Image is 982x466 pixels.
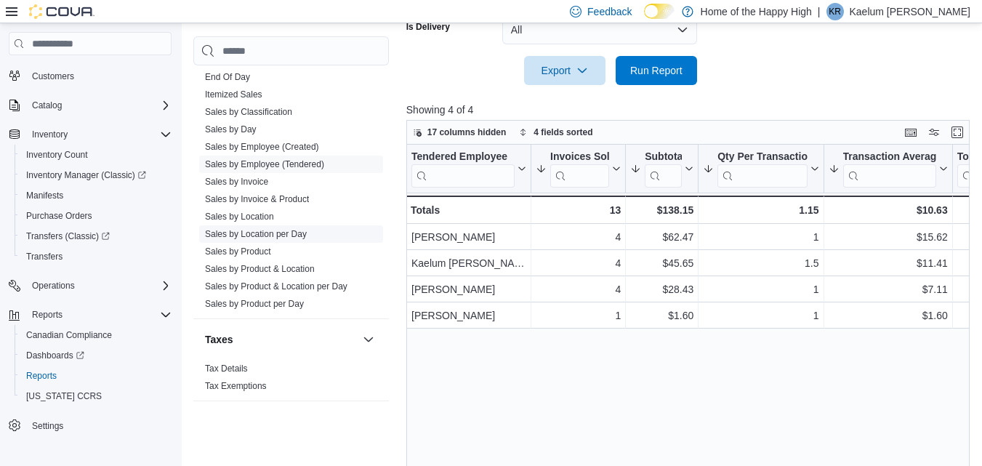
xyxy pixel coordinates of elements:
span: Transfers [20,248,172,265]
span: Sales by Product & Location [205,263,315,275]
span: Purchase Orders [20,207,172,225]
span: Transfers [26,251,63,262]
a: Customers [26,68,80,85]
button: Catalog [26,97,68,114]
a: Sales by Location [205,212,274,222]
div: $138.15 [630,201,693,219]
span: Sales by Employee (Tendered) [205,158,324,170]
div: 1 [536,307,621,324]
button: Display options [925,124,943,141]
span: Sales by Product per Day [205,298,304,310]
button: Qty Per Transaction [703,150,818,188]
div: Kaelum Rudy [826,3,844,20]
a: Settings [26,417,69,435]
div: Tendered Employee [411,150,515,164]
p: Kaelum [PERSON_NAME] [850,3,971,20]
span: Manifests [26,190,63,201]
button: Canadian Compliance [15,325,177,345]
div: Kaelum [PERSON_NAME] [411,254,526,272]
a: Inventory Manager (Classic) [15,165,177,185]
img: Cova [29,4,94,19]
span: Inventory Count [26,149,88,161]
label: Is Delivery [406,21,450,33]
a: Sales by Product [205,246,271,257]
button: Export [524,56,605,85]
input: Dark Mode [644,4,675,19]
button: Reports [26,306,68,324]
div: $10.63 [828,201,947,219]
span: Dashboards [20,347,172,364]
button: Reports [3,305,177,325]
span: 4 fields sorted [534,126,592,138]
span: Settings [32,420,63,432]
span: Transfers (Classic) [26,230,110,242]
button: Operations [26,277,81,294]
div: $45.65 [630,254,693,272]
span: 17 columns hidden [427,126,507,138]
button: Taxes [360,331,377,348]
a: Sales by Product per Day [205,299,304,309]
button: Transaction Average [828,150,947,188]
span: Washington CCRS [20,387,172,405]
span: Dark Mode [644,19,645,20]
div: 4 [536,281,621,298]
div: $28.43 [630,281,693,298]
div: Tendered Employee [411,150,515,188]
span: Canadian Compliance [26,329,112,341]
a: Sales by Day [205,124,257,134]
div: 1 [703,281,818,298]
div: 4 [536,254,621,272]
button: Tendered Employee [411,150,526,188]
a: [US_STATE] CCRS [20,387,108,405]
div: Invoices Sold [550,150,609,188]
div: [PERSON_NAME] [411,228,526,246]
div: $11.41 [828,254,947,272]
div: Sales [193,68,389,318]
a: Sales by Employee (Created) [205,142,319,152]
div: 1.5 [703,254,818,272]
span: Tax Exemptions [205,380,267,392]
button: Catalog [3,95,177,116]
button: Inventory Count [15,145,177,165]
div: Invoices Sold [550,150,609,164]
span: Settings [26,417,172,435]
p: Showing 4 of 4 [406,103,975,117]
span: Dashboards [26,350,84,361]
a: Transfers [20,248,68,265]
a: Dashboards [20,347,90,364]
div: 1 [703,228,818,246]
a: Tax Details [205,363,248,374]
div: Transaction Average [842,150,935,188]
span: Sales by Location per Day [205,228,307,240]
a: Sales by Product & Location per Day [205,281,347,292]
button: Transfers [15,246,177,267]
span: Customers [32,71,74,82]
span: Reports [26,370,57,382]
div: 1.15 [703,201,818,219]
span: Sales by Classification [205,106,292,118]
span: Export [533,56,597,85]
span: [US_STATE] CCRS [26,390,102,402]
button: Purchase Orders [15,206,177,226]
div: Totals [411,201,526,219]
span: Inventory [32,129,68,140]
div: Subtotal [645,150,682,164]
button: Invoices Sold [536,150,621,188]
button: Taxes [205,332,357,347]
a: Itemized Sales [205,89,262,100]
p: | [818,3,821,20]
a: Sales by Invoice & Product [205,194,309,204]
button: 17 columns hidden [407,124,512,141]
span: Customers [26,66,172,84]
div: Qty Per Transaction [717,150,807,188]
div: $1.60 [828,307,947,324]
button: Enter fullscreen [949,124,966,141]
button: Subtotal [630,150,693,188]
span: Sales by Invoice [205,176,268,188]
a: Sales by Product & Location [205,264,315,274]
span: Inventory Count [20,146,172,164]
div: $7.11 [828,281,947,298]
